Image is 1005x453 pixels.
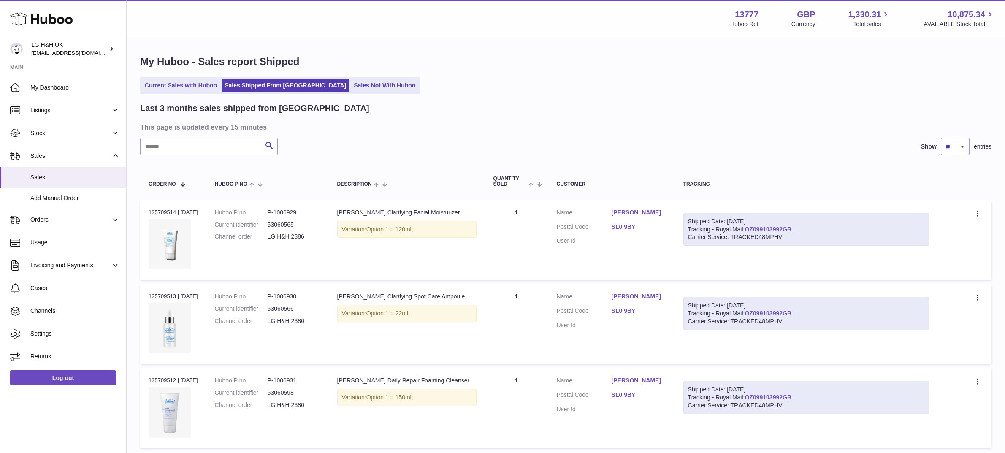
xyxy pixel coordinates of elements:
dt: Name [557,293,612,303]
img: Dr._Belmeur_Daily_Repair_Foaming_Cleanser_Image-2.webp [149,387,191,438]
span: Returns [30,353,120,361]
dd: 53060565 [268,221,320,229]
dd: P-1006931 [268,377,320,385]
span: Description [337,182,372,187]
span: Listings [30,106,111,114]
div: Tracking - Royal Mail: [683,381,929,414]
div: 125709514 | [DATE] [149,209,198,216]
span: Orders [30,216,111,224]
div: [PERSON_NAME] Clarifying Facial Moisturizer [337,209,477,217]
dt: Channel order [215,233,268,241]
span: Option 1 = 150ml; [366,394,413,401]
div: Variation: [337,221,477,238]
div: [PERSON_NAME] Daily Repair Foaming Cleanser [337,377,477,385]
span: Huboo P no [215,182,247,187]
div: Shipped Date: [DATE] [688,301,924,309]
img: veechen@lghnh.co.uk [10,43,23,55]
dd: P-1006930 [268,293,320,301]
a: OZ099103992GB [745,310,791,317]
td: 1 [485,200,548,280]
div: Huboo Ref [730,20,758,28]
span: Add Manual Order [30,194,120,202]
span: Settings [30,330,120,338]
span: Sales [30,152,111,160]
dt: Current identifier [215,389,268,397]
dt: Name [557,377,612,387]
span: 10,875.34 [948,9,985,20]
div: Variation: [337,305,477,322]
span: Cases [30,284,120,292]
dd: P-1006929 [268,209,320,217]
dd: 53060566 [268,305,320,313]
td: 1 [485,368,548,448]
dt: Current identifier [215,221,268,229]
h2: Last 3 months sales shipped from [GEOGRAPHIC_DATA] [140,103,369,114]
div: Shipped Date: [DATE] [688,217,924,225]
div: Carrier Service: TRACKED48MPHV [688,401,924,410]
dt: User Id [557,321,612,329]
div: Tracking - Royal Mail: [683,213,929,246]
img: Dr._Belmeur_Clarifying_Spot_Care_Ampoule-2.webp [149,303,191,353]
div: Carrier Service: TRACKED48MPHV [688,317,924,326]
span: Quantity Sold [493,176,527,187]
dt: Channel order [215,401,268,409]
strong: GBP [797,9,815,20]
dd: LG H&H 2386 [268,401,320,409]
span: Sales [30,174,120,182]
dt: User Id [557,405,612,413]
dt: Postal Code [557,223,612,233]
td: 1 [485,284,548,364]
div: LG H&H UK [31,41,107,57]
span: Usage [30,239,120,247]
a: OZ099103992GB [745,394,791,401]
span: [EMAIL_ADDRESS][DOMAIN_NAME] [31,49,124,56]
span: Channels [30,307,120,315]
span: Invoicing and Payments [30,261,111,269]
div: 125709512 | [DATE] [149,377,198,384]
a: SL0 9BY [612,391,666,399]
dt: Postal Code [557,391,612,401]
span: entries [974,143,991,151]
img: Dr._Belmeur_Clarifying_Facial_Moisturizer-2.webp [149,219,191,269]
dt: Postal Code [557,307,612,317]
a: 10,875.34 AVAILABLE Stock Total [924,9,995,28]
a: SL0 9BY [612,223,666,231]
a: SL0 9BY [612,307,666,315]
span: 1,330.31 [848,9,881,20]
a: Sales Not With Huboo [351,79,418,92]
span: Option 1 = 22ml; [366,310,410,317]
dd: LG H&H 2386 [268,233,320,241]
a: Log out [10,370,116,385]
div: Customer [557,182,666,187]
dd: LG H&H 2386 [268,317,320,325]
a: Sales Shipped From [GEOGRAPHIC_DATA] [222,79,349,92]
dt: Huboo P no [215,293,268,301]
dt: User Id [557,237,612,245]
div: Shipped Date: [DATE] [688,385,924,393]
a: [PERSON_NAME] [612,209,666,217]
a: [PERSON_NAME] [612,293,666,301]
div: 125709513 | [DATE] [149,293,198,300]
span: AVAILABLE Stock Total [924,20,995,28]
span: Order No [149,182,176,187]
a: 1,330.31 Total sales [848,9,891,28]
dt: Huboo P no [215,377,268,385]
div: [PERSON_NAME] Clarifying Spot Care Ampoule [337,293,477,301]
strong: 13777 [735,9,758,20]
div: Carrier Service: TRACKED48MPHV [688,233,924,241]
span: Option 1 = 120ml; [366,226,413,233]
dd: 53060598 [268,389,320,397]
span: Stock [30,129,111,137]
span: My Dashboard [30,84,120,92]
a: Current Sales with Huboo [142,79,220,92]
a: [PERSON_NAME] [612,377,666,385]
dt: Name [557,209,612,219]
a: OZ099103992GB [745,226,791,233]
span: Total sales [853,20,891,28]
div: Tracking [683,182,929,187]
h3: This page is updated every 15 minutes [140,122,989,132]
h1: My Huboo - Sales report Shipped [140,55,991,68]
div: Currency [791,20,815,28]
div: Variation: [337,389,477,406]
dt: Channel order [215,317,268,325]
